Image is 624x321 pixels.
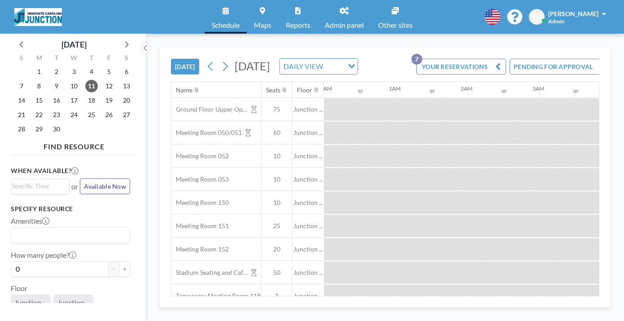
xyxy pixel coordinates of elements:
[50,108,63,121] span: Tuesday, September 23, 2025
[84,182,126,190] span: Available Now
[548,10,598,17] span: [PERSON_NAME]
[532,85,544,92] div: 3AM
[262,175,292,183] span: 10
[119,261,130,277] button: +
[292,245,324,253] span: Junction ...
[11,284,27,293] label: Floor
[171,222,229,230] span: Meeting Room 151
[171,152,229,160] span: Meeting Room 052
[292,269,324,277] span: Junction ...
[416,59,506,74] button: YOUR RESERVATIONS7
[235,59,270,73] span: [DATE]
[171,292,261,300] span: Temporary Meeting Room 118
[532,13,541,21] span: EN
[14,298,47,307] span: Junction ...
[286,22,310,29] span: Reports
[15,94,28,107] span: Sunday, September 14, 2025
[262,222,292,230] span: 25
[57,298,90,307] span: Junction ...
[13,53,31,65] div: S
[103,65,115,78] span: Friday, September 5, 2025
[100,53,118,65] div: F
[120,80,133,92] span: Saturday, September 13, 2025
[254,22,271,29] span: Maps
[103,108,115,121] span: Friday, September 26, 2025
[573,88,578,94] div: 30
[80,178,130,194] button: Available Now
[33,123,45,135] span: Monday, September 29, 2025
[171,269,248,277] span: Stadium Seating and Cafe area
[12,230,125,241] input: Search for option
[83,53,100,65] div: T
[389,85,401,92] div: 1AM
[266,86,280,94] div: Seats
[292,175,324,183] span: Junction ...
[68,65,80,78] span: Wednesday, September 3, 2025
[48,53,65,65] div: T
[103,94,115,107] span: Friday, September 19, 2025
[33,108,45,121] span: Monday, September 22, 2025
[501,88,506,94] div: 30
[171,175,229,183] span: Meeting Room 053
[411,54,422,65] p: 7
[109,261,119,277] button: -
[510,59,610,74] button: PENDING FOR APPROVAL
[358,88,363,94] div: 30
[15,80,28,92] span: Sunday, September 7, 2025
[297,86,312,94] div: Floor
[120,65,133,78] span: Saturday, September 6, 2025
[50,65,63,78] span: Tuesday, September 2, 2025
[325,22,364,29] span: Admin panel
[461,85,472,92] div: 2AM
[120,108,133,121] span: Saturday, September 27, 2025
[65,53,83,65] div: W
[50,80,63,92] span: Tuesday, September 9, 2025
[33,94,45,107] span: Monday, September 15, 2025
[14,8,62,26] img: organization-logo
[33,80,45,92] span: Monday, September 8, 2025
[85,65,98,78] span: Thursday, September 4, 2025
[50,94,63,107] span: Tuesday, September 16, 2025
[15,108,28,121] span: Sunday, September 21, 2025
[171,199,229,207] span: Meeting Room 150
[317,85,332,92] div: 12AM
[12,181,64,191] input: Search for option
[326,61,343,72] input: Search for option
[262,105,292,113] span: 75
[262,269,292,277] span: 50
[292,199,324,207] span: Junction ...
[292,292,324,300] span: Junction ...
[33,65,45,78] span: Monday, September 1, 2025
[71,182,78,191] span: or
[292,152,324,160] span: Junction ...
[85,108,98,121] span: Thursday, September 25, 2025
[292,105,324,113] span: Junction ...
[68,94,80,107] span: Wednesday, September 17, 2025
[171,129,242,137] span: Meeting Room 050/051
[429,88,435,94] div: 30
[280,59,358,74] div: Search for option
[68,108,80,121] span: Wednesday, September 24, 2025
[68,80,80,92] span: Wednesday, September 10, 2025
[11,205,130,213] h3: Specify resource
[262,199,292,207] span: 10
[103,80,115,92] span: Friday, September 12, 2025
[262,245,292,253] span: 20
[292,129,324,137] span: Junction ...
[11,217,49,226] label: Amenities
[50,123,63,135] span: Tuesday, September 30, 2025
[282,61,325,72] span: DAILY VIEW
[292,222,324,230] span: Junction ...
[262,292,292,300] span: 1
[11,179,69,193] div: Search for option
[61,38,87,51] div: [DATE]
[11,251,76,260] label: How many people?
[11,228,130,243] div: Search for option
[120,94,133,107] span: Saturday, September 20, 2025
[171,245,229,253] span: Meeting Room 152
[262,129,292,137] span: 60
[31,53,48,65] div: M
[11,139,137,151] h4: FIND RESOURCE
[15,123,28,135] span: Sunday, September 28, 2025
[118,53,135,65] div: S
